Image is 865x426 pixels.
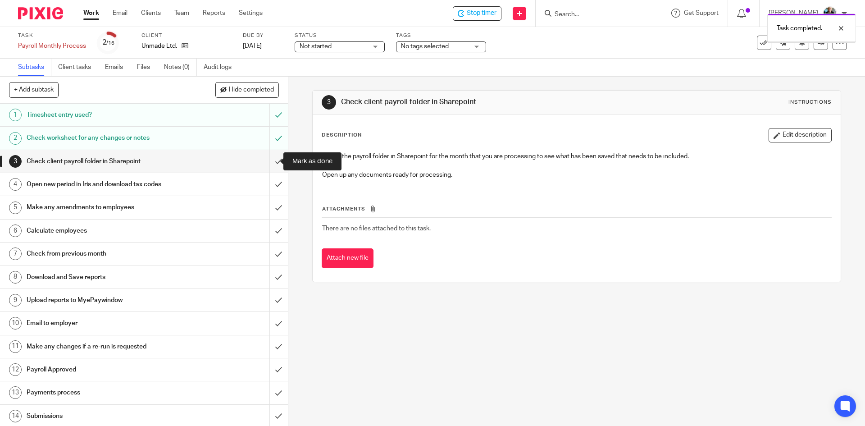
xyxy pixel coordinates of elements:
[322,132,362,139] p: Description
[823,6,837,21] img: nicky-partington.jpg
[27,270,182,284] h1: Download and Save reports
[18,7,63,19] img: Pixie
[102,37,114,48] div: 2
[769,128,832,142] button: Edit description
[9,410,22,422] div: 14
[777,24,822,33] p: Task completed.
[58,59,98,76] a: Client tasks
[106,41,114,46] small: /16
[243,43,262,49] span: [DATE]
[9,82,59,97] button: + Add subtask
[300,43,332,50] span: Not started
[9,109,22,121] div: 1
[9,178,22,191] div: 4
[174,9,189,18] a: Team
[9,317,22,330] div: 10
[18,41,86,50] div: Payroll Monthly Process
[164,59,197,76] a: Notes (0)
[322,152,831,161] p: Check the payroll folder in Sharepoint for the month that you are processing to see what has been...
[9,202,22,214] div: 5
[9,224,22,237] div: 6
[9,363,22,376] div: 12
[141,9,161,18] a: Clients
[788,99,832,106] div: Instructions
[9,247,22,260] div: 7
[453,6,501,21] div: Unmade Ltd. - Payroll Monthly Process
[229,87,274,94] span: Hide completed
[396,32,486,39] label: Tags
[322,170,831,179] p: Open up any documents ready for processing.
[322,248,373,269] button: Attach new file
[322,225,431,232] span: There are no files attached to this task.
[137,59,157,76] a: Files
[141,32,232,39] label: Client
[105,59,130,76] a: Emails
[141,41,177,50] p: Unmade Ltd.
[9,386,22,399] div: 13
[27,201,182,214] h1: Make any amendments to employees
[27,340,182,353] h1: Make any changes if a re-run is requested
[9,132,22,145] div: 2
[27,131,182,145] h1: Check worksheet for any changes or notes
[9,271,22,284] div: 8
[83,9,99,18] a: Work
[341,97,596,107] h1: Check client payroll folder in Sharepoint
[322,95,336,110] div: 3
[27,108,182,122] h1: Timesheet entry used?
[9,340,22,353] div: 11
[239,9,263,18] a: Settings
[18,32,86,39] label: Task
[401,43,449,50] span: No tags selected
[113,9,127,18] a: Email
[295,32,385,39] label: Status
[27,247,182,261] h1: Check from previous month
[27,178,182,191] h1: Open new period in Iris and download tax codes
[9,294,22,307] div: 9
[27,293,182,307] h1: Upload reports to MyePaywindow
[204,59,238,76] a: Audit logs
[9,155,22,168] div: 3
[27,155,182,168] h1: Check client payroll folder in Sharepoint
[243,32,283,39] label: Due by
[27,363,182,376] h1: Payroll Approved
[322,206,365,211] span: Attachments
[203,9,225,18] a: Reports
[27,224,182,238] h1: Calculate employees
[18,59,51,76] a: Subtasks
[215,82,279,97] button: Hide completed
[27,386,182,399] h1: Payments process
[27,316,182,330] h1: Email to employer
[27,409,182,423] h1: Submissions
